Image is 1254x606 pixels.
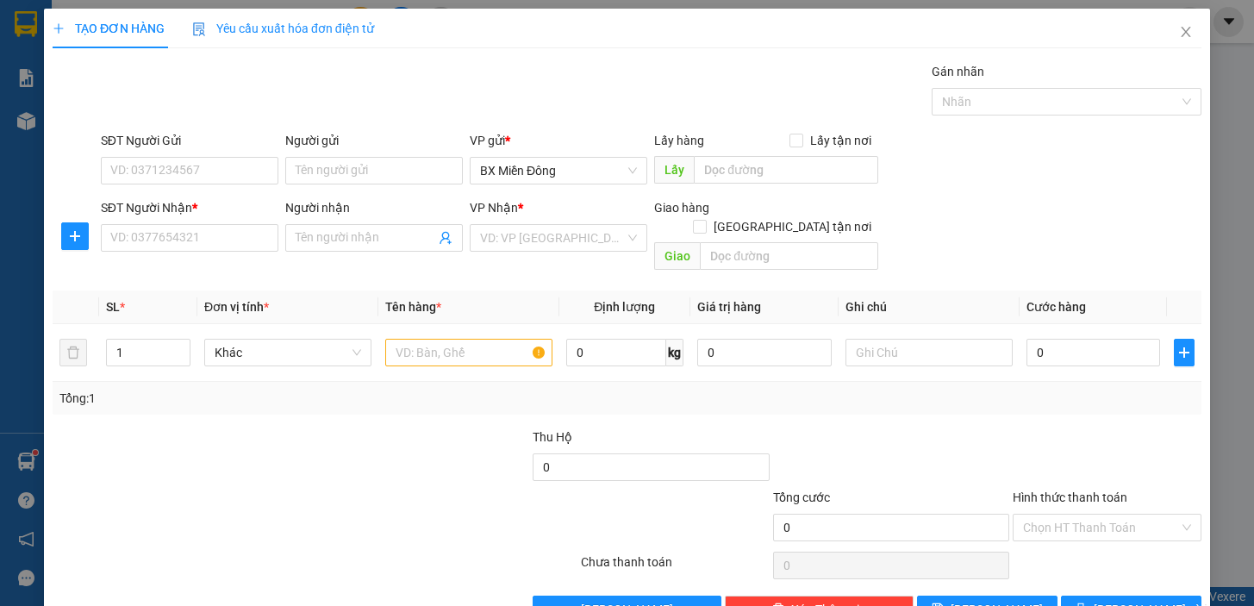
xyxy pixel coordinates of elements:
[707,217,878,236] span: [GEOGRAPHIC_DATA] tận nơi
[654,156,694,184] span: Lấy
[654,134,704,147] span: Lấy hàng
[1026,300,1086,314] span: Cước hàng
[101,131,278,150] div: SĐT Người Gửi
[654,242,700,270] span: Giao
[932,65,984,78] label: Gán nhãn
[700,242,878,270] input: Dọc đường
[1175,346,1194,359] span: plus
[803,131,878,150] span: Lấy tận nơi
[62,229,88,243] span: plus
[1162,9,1210,57] button: Close
[106,300,120,314] span: SL
[480,158,637,184] span: BX Miền Đông
[1179,25,1193,39] span: close
[61,222,89,250] button: plus
[773,490,830,504] span: Tổng cước
[533,430,572,444] span: Thu Hộ
[579,553,771,583] div: Chưa thanh toán
[654,201,709,215] span: Giao hàng
[53,22,65,34] span: plus
[285,198,463,217] div: Người nhận
[697,300,761,314] span: Giá trị hàng
[439,231,452,245] span: user-add
[385,300,441,314] span: Tên hàng
[839,291,1020,324] th: Ghi chú
[694,156,878,184] input: Dọc đường
[1013,490,1127,504] label: Hình thức thanh toán
[192,22,206,36] img: icon
[53,22,165,35] span: TẠO ĐƠN HÀNG
[59,339,87,366] button: delete
[594,300,655,314] span: Định lượng
[285,131,463,150] div: Người gửi
[666,339,683,366] span: kg
[192,22,374,35] span: Yêu cầu xuất hóa đơn điện tử
[470,131,647,150] div: VP gửi
[470,201,518,215] span: VP Nhận
[385,339,552,366] input: VD: Bàn, Ghế
[697,339,832,366] input: 0
[101,198,278,217] div: SĐT Người Nhận
[204,300,269,314] span: Đơn vị tính
[845,339,1013,366] input: Ghi Chú
[215,340,361,365] span: Khác
[59,389,485,408] div: Tổng: 1
[1174,339,1195,366] button: plus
